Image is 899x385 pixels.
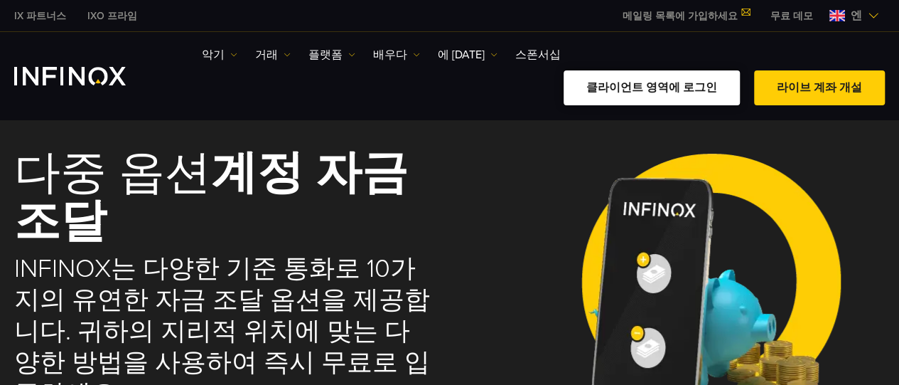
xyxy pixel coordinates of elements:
[77,9,148,23] a: 인피녹스
[202,48,225,62] font: 악기
[255,48,278,62] font: 거래
[851,9,862,23] font: 엔
[373,48,407,62] font: 배우다
[612,10,760,22] a: 메일링 목록에 가입하세요
[202,46,237,63] a: 악기
[14,67,159,85] a: INFINOX 로고
[515,48,561,62] font: 스폰서십
[623,10,738,22] font: 메일링 목록에 가입하세요
[308,46,355,63] a: 플랫폼
[308,48,343,62] font: 플랫폼
[760,9,824,23] a: 인피녹스 메뉴
[438,48,485,62] font: 에 [DATE]
[255,46,291,63] a: 거래
[14,10,66,22] font: IX 파트너스
[515,46,561,63] a: 스폰서십
[4,9,77,23] a: 인피녹스
[14,145,408,250] font: 계정 자금 조달
[586,80,717,95] font: 클라이언트 영역에 로그인
[754,70,885,105] a: 라이브 계좌 개설
[373,46,420,63] a: 배우다
[87,10,137,22] font: IXO 프라임
[777,80,862,95] font: 라이브 계좌 개설
[770,10,813,22] font: 무료 데모
[438,46,497,63] a: 에 [DATE]
[14,145,211,201] font: 다중 옵션
[564,70,740,105] a: 클라이언트 영역에 로그인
